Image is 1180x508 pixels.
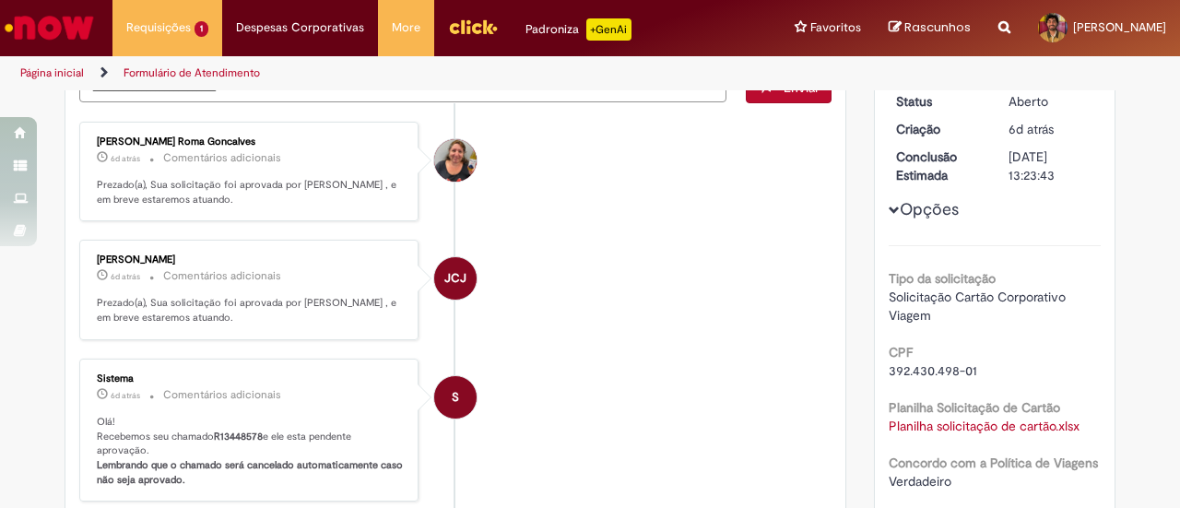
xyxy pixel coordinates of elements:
[448,13,498,41] img: click_logo_yellow_360x200.png
[882,120,996,138] dt: Criação
[97,415,404,488] p: Olá! Recebemos seu chamado e ele esta pendente aprovação.
[904,18,971,36] span: Rascunhos
[889,344,913,360] b: CPF
[392,18,420,37] span: More
[889,270,996,287] b: Tipo da solicitação
[163,150,281,166] small: Comentários adicionais
[195,21,208,37] span: 1
[111,271,140,282] span: 6d atrás
[163,387,281,403] small: Comentários adicionais
[14,56,773,90] ul: Trilhas de página
[1009,148,1094,184] div: [DATE] 13:23:43
[97,458,406,487] b: Lembrando que o chamado será cancelado automaticamente caso não seja aprovado.
[1009,121,1054,137] span: 6d atrás
[882,92,996,111] dt: Status
[111,153,140,164] time: 26/08/2025 14:23:43
[452,375,459,419] span: S
[1009,120,1094,138] div: 26/08/2025 14:17:35
[1009,121,1054,137] time: 26/08/2025 14:17:35
[97,254,404,266] div: [PERSON_NAME]
[586,18,631,41] p: +GenAi
[810,18,861,37] span: Favoritos
[784,79,820,96] span: Enviar
[1009,92,1094,111] div: Aberto
[214,430,263,443] b: R13448578
[97,178,404,207] p: Prezado(a), Sua solicitação foi aprovada por [PERSON_NAME] , e em breve estaremos atuando.
[889,473,951,490] span: Verdadeiro
[889,362,977,379] span: 392.430.498-01
[163,268,281,284] small: Comentários adicionais
[434,139,477,182] div: Rosana Dandretta Roma Goncalves
[111,390,140,401] time: 26/08/2025 14:17:46
[434,257,477,300] div: Jair Caetano Junior
[444,256,466,301] span: JCJ
[434,376,477,419] div: System
[97,136,404,148] div: [PERSON_NAME] Roma Goncalves
[2,9,97,46] img: ServiceNow
[20,65,84,80] a: Página inicial
[889,19,971,37] a: Rascunhos
[236,18,364,37] span: Despesas Corporativas
[111,153,140,164] span: 6d atrás
[124,65,260,80] a: Formulário de Atendimento
[889,418,1080,434] a: Download de Planilha solicitação de cartão.xlsx
[126,18,191,37] span: Requisições
[889,289,1069,324] span: Solicitação Cartão Corporativo Viagem
[97,373,404,384] div: Sistema
[889,455,1098,471] b: Concordo com a Política de Viagens
[525,18,631,41] div: Padroniza
[97,296,404,325] p: Prezado(a), Sua solicitação foi aprovada por [PERSON_NAME] , e em breve estaremos atuando.
[1073,19,1166,35] span: [PERSON_NAME]
[882,148,996,184] dt: Conclusão Estimada
[889,399,1060,416] b: Planilha Solicitação de Cartão
[111,271,140,282] time: 26/08/2025 14:20:25
[111,390,140,401] span: 6d atrás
